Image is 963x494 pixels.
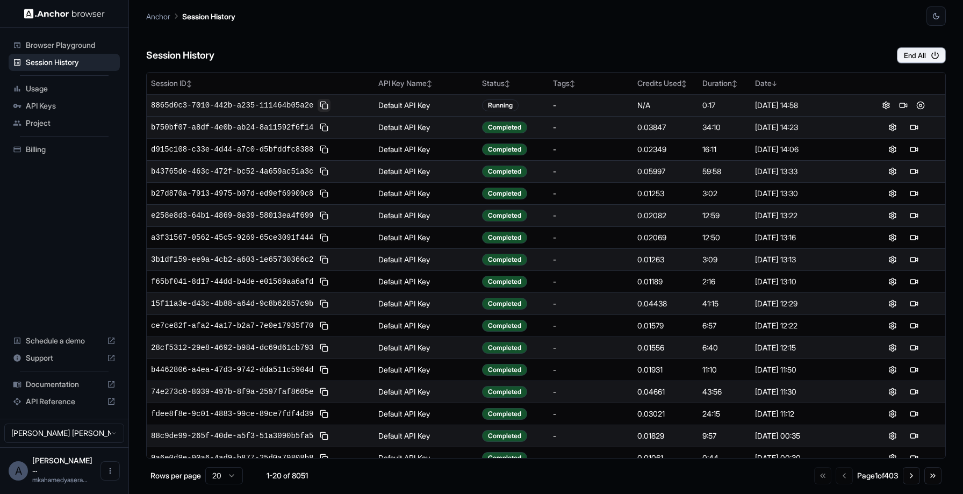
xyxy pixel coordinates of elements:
div: Completed [482,408,527,420]
div: Completed [482,430,527,442]
span: b750bf07-a8df-4e0b-ab24-8a11592f6f14 [151,122,313,133]
div: Running [482,99,519,111]
div: - [553,100,629,111]
td: Default API Key [374,447,478,469]
td: Default API Key [374,182,478,204]
span: e258e8d3-64b1-4869-8e39-58013ea4f699 [151,210,313,221]
div: Usage [9,80,120,97]
div: 0.01263 [637,254,694,265]
div: 34:10 [702,122,746,133]
span: Documentation [26,379,103,390]
div: - [553,453,629,463]
div: - [553,122,629,133]
div: 0.02349 [637,144,694,155]
span: 3b1df159-ee9a-4cb2-a603-1e65730366c2 [151,254,313,265]
button: Open menu [100,461,120,481]
div: 11:10 [702,364,746,375]
div: 0.01061 [637,453,694,463]
div: 9:57 [702,431,746,441]
div: Completed [482,144,527,155]
span: Session History [26,57,116,68]
div: - [553,144,629,155]
div: [DATE] 12:22 [755,320,857,331]
div: Completed [482,232,527,244]
div: - [553,386,629,397]
div: Date [755,78,857,89]
div: 0.01579 [637,320,694,331]
div: Documentation [9,376,120,393]
div: Completed [482,121,527,133]
span: b27d870a-7913-4975-b97d-ed9ef69909c8 [151,188,313,199]
span: 8865d0c3-7010-442b-a235-111464b05a2e [151,100,313,111]
td: Default API Key [374,138,478,160]
div: 0.05997 [637,166,694,177]
div: 0.01556 [637,342,694,353]
span: ce7ce82f-afa2-4a17-b2a7-7e0e17935f70 [151,320,313,331]
div: [DATE] 14:06 [755,144,857,155]
div: Page 1 of 403 [857,470,899,481]
div: 0.03021 [637,409,694,419]
span: Billing [26,144,116,155]
div: - [553,342,629,353]
span: d915c108-c33e-4d44-a7c0-d5bfddfc8388 [151,144,313,155]
td: Default API Key [374,226,478,248]
p: Rows per page [150,470,201,481]
div: Completed [482,210,527,221]
div: - [553,409,629,419]
div: 2:16 [702,276,746,287]
div: Schedule a demo [9,332,120,349]
span: Support [26,353,103,363]
div: Completed [482,298,527,310]
div: - [553,276,629,287]
span: API Reference [26,396,103,407]
div: Browser Playground [9,37,120,54]
div: [DATE] 11:30 [755,386,857,397]
span: 88c9de99-265f-40de-a5f3-51a3090b5fa5 [151,431,313,441]
div: API Key Name [378,78,473,89]
div: 24:15 [702,409,746,419]
div: Completed [482,188,527,199]
div: - [553,188,629,199]
div: 43:56 [702,386,746,397]
span: Schedule a demo [26,335,103,346]
div: 0.01189 [637,276,694,287]
td: Default API Key [374,94,478,116]
div: - [553,431,629,441]
div: 16:11 [702,144,746,155]
div: 0.02069 [637,232,694,243]
td: Default API Key [374,270,478,292]
span: ↓ [772,80,777,88]
div: Session History [9,54,120,71]
div: [DATE] 13:16 [755,232,857,243]
div: Session ID [151,78,370,89]
span: Usage [26,83,116,94]
div: Completed [482,342,527,354]
div: Completed [482,166,527,177]
span: fdee8f8e-9c01-4883-99ce-89ce7fdf4d39 [151,409,313,419]
img: Anchor Logo [24,9,105,19]
div: [DATE] 11:12 [755,409,857,419]
div: N/A [637,100,694,111]
span: ↕ [427,80,432,88]
div: - [553,166,629,177]
span: b43765de-463c-472f-bc52-4a659ac51a3c [151,166,313,177]
span: Ahamed Yaser Arafath MK [32,456,92,474]
div: 3:09 [702,254,746,265]
td: Default API Key [374,292,478,314]
div: 1-20 of 8051 [260,470,314,481]
span: f65bf041-8d17-44dd-b4de-e01569aa6afd [151,276,313,287]
div: - [553,320,629,331]
div: 0.04661 [637,386,694,397]
td: Default API Key [374,425,478,447]
span: a3f31567-0562-45c5-9269-65ce3091f444 [151,232,313,243]
div: 0.01253 [637,188,694,199]
td: Default API Key [374,337,478,359]
div: [DATE] 11:50 [755,364,857,375]
div: Completed [482,364,527,376]
span: 9a6e0d9e-00a6-4ad9-b877-25d0a79808b8 [151,453,313,463]
div: [DATE] 00:35 [755,431,857,441]
td: Default API Key [374,314,478,337]
div: 6:57 [702,320,746,331]
div: API Reference [9,393,120,410]
span: Project [26,118,116,128]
